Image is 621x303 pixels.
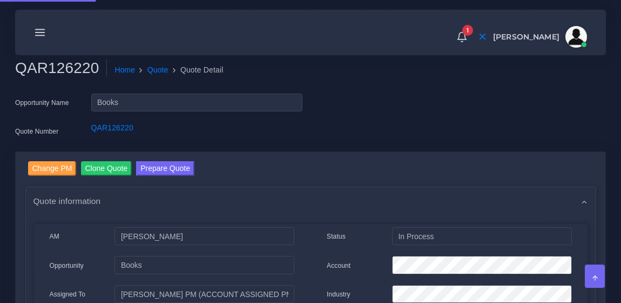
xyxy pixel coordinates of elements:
[327,261,350,271] label: Account
[15,98,69,108] label: Opportunity Name
[50,232,59,241] label: AM
[33,195,101,207] span: Quote information
[327,289,350,299] label: Industry
[462,25,473,36] span: 1
[493,33,559,41] span: [PERSON_NAME]
[50,289,86,299] label: Assigned To
[168,64,224,76] li: Quote Detail
[15,59,107,77] h2: QAR126220
[114,64,135,76] a: Home
[488,26,591,48] a: [PERSON_NAME]avatar
[147,64,168,76] a: Quote
[26,187,596,215] div: Quote information
[327,232,346,241] label: Status
[15,127,58,136] label: Quote Number
[81,161,132,176] input: Clone Quote
[28,161,77,176] input: Change PM
[565,26,587,48] img: avatar
[453,31,471,43] a: 1
[91,123,133,132] a: QAR126220
[50,261,84,271] label: Opportunity
[136,161,194,179] a: Prepare Quote
[136,161,194,176] button: Prepare Quote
